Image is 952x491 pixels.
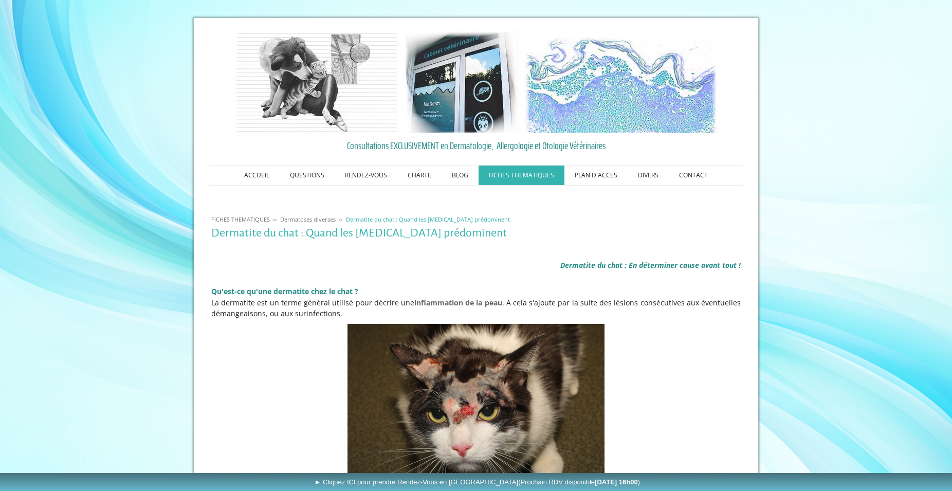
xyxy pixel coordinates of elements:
a: PLAN D'ACCES [564,166,628,185]
span: (Prochain RDV disponible ) [518,478,640,486]
b: [DATE] 16h00 [595,478,638,486]
a: BLOG [442,166,479,185]
span: Dermatoses diverses [280,215,336,223]
a: DIVERS [628,166,669,185]
a: FICHES THEMATIQUES [479,166,564,185]
strong: Qu'est-ce qu'une dermatite chez le chat ? [211,286,358,296]
a: FICHES THEMATIQUES [209,215,272,223]
a: Consultations EXCLUSIVEMENT en Dermatologie, Allergologie et Otologie Vétérinaires [211,138,741,153]
span: ► Cliquez ICI pour prendre Rendez-Vous en [GEOGRAPHIC_DATA] [314,478,640,486]
a: Dermatite du chat : Quand les [MEDICAL_DATA] prédominent [343,215,512,223]
a: QUESTIONS [280,166,335,185]
a: CONTACT [669,166,718,185]
a: Dermatoses diverses [278,215,338,223]
strong: inflammation de la peau [414,298,502,307]
strong: Dermatite du chat : En déterminer cause avant tout ! [560,260,741,270]
span: FICHES THEMATIQUES [211,215,270,223]
span: Dermatite du chat : Quand les [MEDICAL_DATA] prédominent [346,215,510,223]
a: ACCUEIL [234,166,280,185]
p: La dermatite est un terme général utilisé pour décrire une . A cela s'ajoute par la suite des lés... [211,297,741,319]
h1: Dermatite du chat : Quand les [MEDICAL_DATA] prédominent [211,227,741,240]
a: CHARTE [397,166,442,185]
a: RENDEZ-VOUS [335,166,397,185]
